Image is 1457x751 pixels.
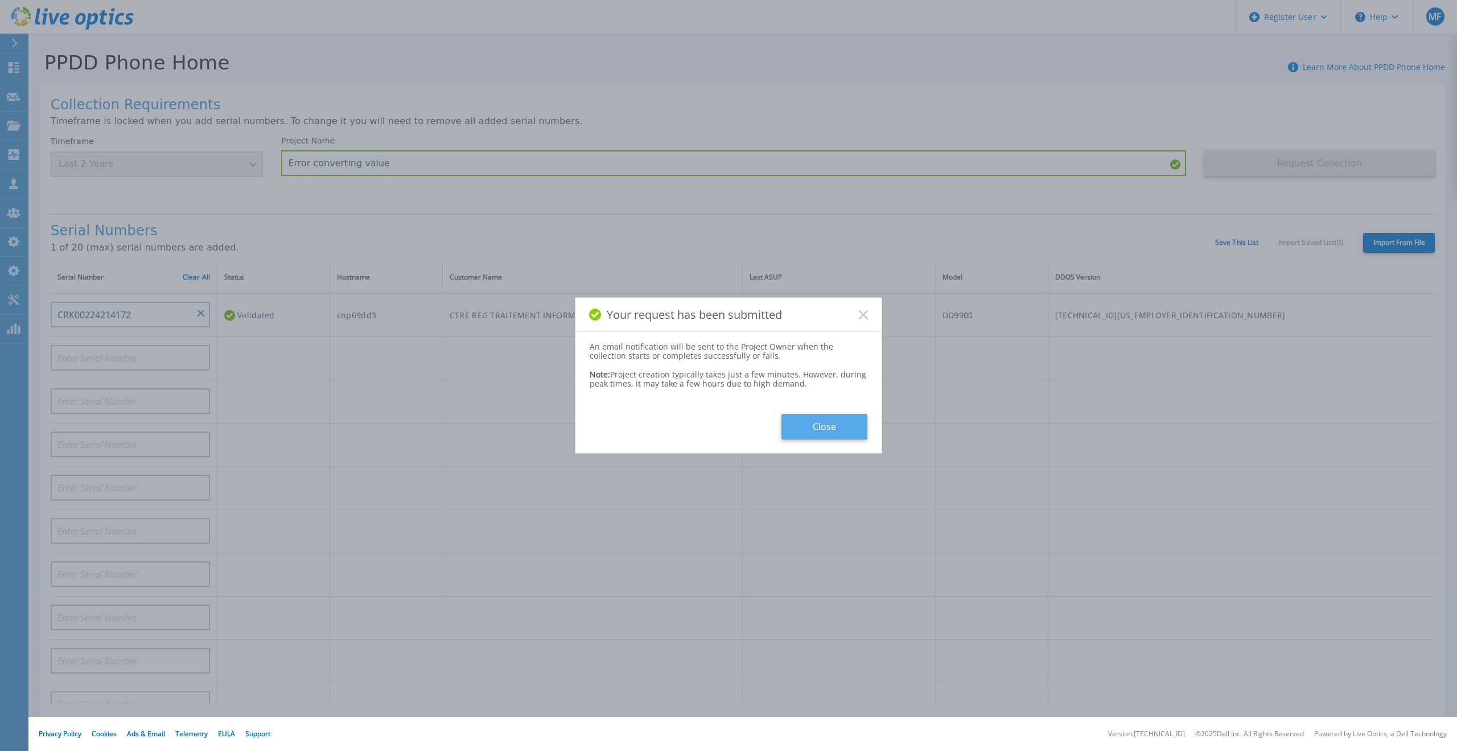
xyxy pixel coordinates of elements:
[607,308,782,321] span: Your request has been submitted
[1195,731,1304,738] li: © 2025 Dell Inc. All Rights Reserved
[1108,731,1185,738] li: Version: [TECHNICAL_ID]
[590,369,610,380] span: Note:
[127,729,165,738] a: Ads & Email
[218,729,235,738] a: EULA
[175,729,208,738] a: Telemetry
[39,729,81,738] a: Privacy Policy
[1314,731,1447,738] li: Powered by Live Optics, a Dell Technology
[92,729,117,738] a: Cookies
[781,414,867,440] button: Close
[590,361,867,388] div: Project creation typically takes just a few minutes. However, during peak times, it may take a fe...
[245,729,270,738] a: Support
[590,342,867,360] div: An email notification will be sent to the Project Owner when the collection starts or completes s...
